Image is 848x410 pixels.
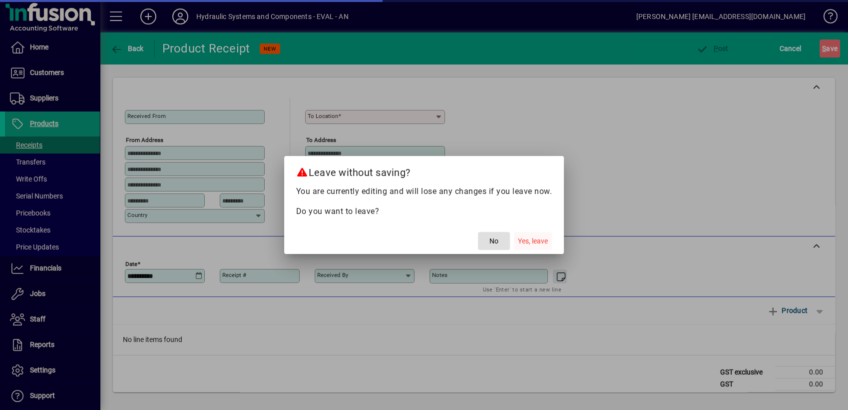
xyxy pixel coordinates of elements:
p: You are currently editing and will lose any changes if you leave now. [296,185,552,197]
span: Yes, leave [518,236,548,246]
p: Do you want to leave? [296,205,552,217]
button: Yes, leave [514,232,552,250]
button: No [478,232,510,250]
span: No [489,236,498,246]
h2: Leave without saving? [284,156,564,185]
